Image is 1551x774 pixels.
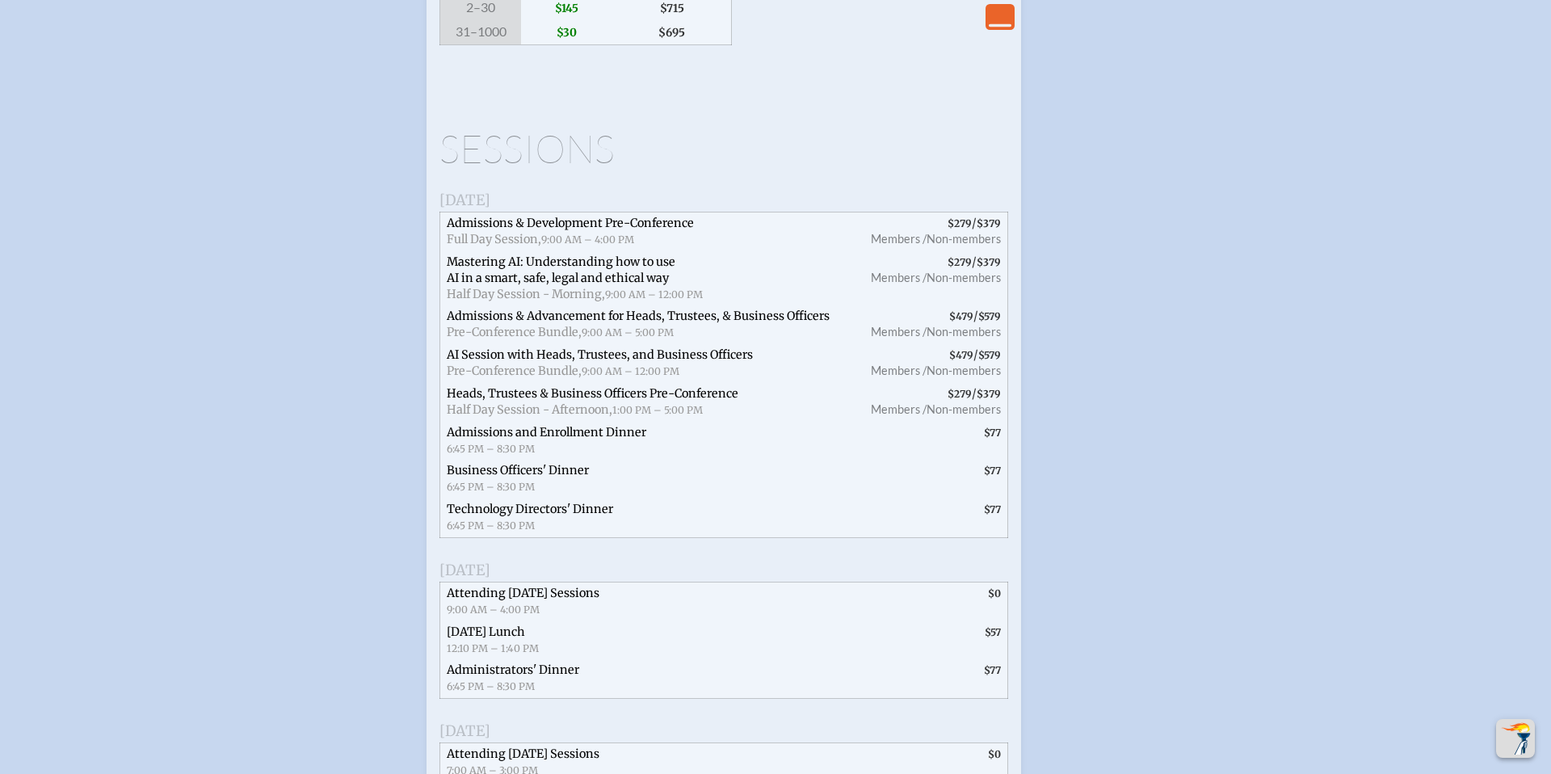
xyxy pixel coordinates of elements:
span: 12:10 PM – 1:40 PM [447,642,539,654]
span: Admissions & Development Pre-Conference [447,216,694,230]
span: 9:00 AM – 5:00 PM [582,326,674,339]
span: $279 [948,388,972,400]
span: $77 [984,465,1001,477]
span: / [853,251,1008,306]
span: $579 [978,349,1001,361]
span: [DATE] [439,191,490,209]
span: Mastering AI: Understanding how to use AI in a smart, safe, legal and ethical way [447,254,675,285]
span: Non-members [927,364,1001,377]
span: [DATE] Lunch [447,625,525,639]
span: 9:00 AM – 12:00 PM [582,365,679,377]
span: $379 [977,388,1001,400]
img: To the top [1499,722,1532,755]
span: Non-members [927,402,1001,416]
span: Members / [871,232,927,246]
span: Non-members [927,325,1001,339]
span: $279 [948,256,972,268]
span: / [853,344,1008,383]
span: 6:45 PM – 8:30 PM [447,520,535,532]
span: Members / [871,402,927,416]
span: $77 [984,664,1001,676]
span: Attending [DATE] Sessions [447,586,599,600]
span: 9:00 AM – 12:00 PM [605,288,703,301]
span: Pre-Conference Bundle, [447,325,582,339]
span: Half Day Session - Afternoon, [447,402,612,417]
h1: Sessions [439,129,1008,168]
span: Members / [871,271,927,284]
span: $479 [949,349,973,361]
span: 6:45 PM – 8:30 PM [447,680,535,692]
span: Pre-Conference Bundle, [447,364,582,378]
span: [DATE] [439,561,490,579]
span: 9:00 AM – 4:00 PM [541,233,634,246]
span: Non-members [927,232,1001,246]
span: Members / [871,364,927,377]
span: 1:00 PM – 5:00 PM [612,404,703,416]
span: Admissions & Advancement for Heads, Trustees, & Business Officers [447,309,830,323]
span: / [853,383,1008,422]
span: Attending [DATE] Sessions [447,747,599,761]
span: Heads, Trustees & Business Officers Pre-Conference [447,386,738,401]
span: $30 [521,20,612,45]
span: Business Officers' Dinner [447,463,589,477]
span: Half Day Session - Morning, [447,287,605,301]
span: Full Day Session, [447,232,541,246]
span: $695 [612,20,732,45]
span: $379 [977,217,1001,229]
span: AI Session with Heads, Trustees, and Business Officers [447,347,753,362]
span: $77 [984,503,1001,515]
span: Technology Directors' Dinner [447,502,613,516]
span: / [853,212,1008,251]
span: $57 [985,626,1001,638]
span: $0 [988,748,1001,760]
span: $379 [977,256,1001,268]
span: / [853,305,1008,344]
span: [DATE] [439,721,490,740]
span: Admissions and Enrollment Dinner [447,425,646,440]
span: Members / [871,325,927,339]
span: 31–1000 [440,20,522,45]
span: Administrators' Dinner [447,663,579,677]
span: $279 [948,217,972,229]
span: 6:45 PM – 8:30 PM [447,443,535,455]
span: 9:00 AM – 4:00 PM [447,604,540,616]
span: $479 [949,310,973,322]
span: $579 [978,310,1001,322]
span: $0 [988,587,1001,599]
span: $77 [984,427,1001,439]
span: Non-members [927,271,1001,284]
button: Scroll Top [1496,719,1535,758]
span: 6:45 PM – 8:30 PM [447,481,535,493]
